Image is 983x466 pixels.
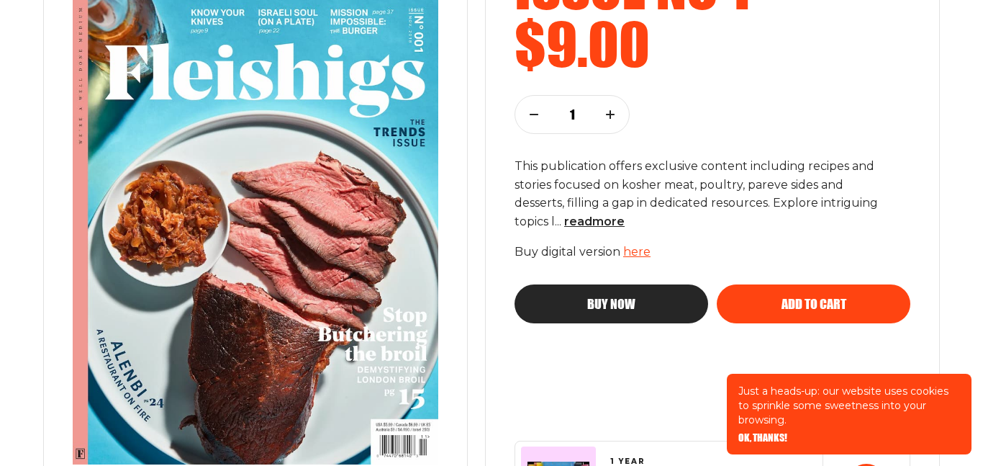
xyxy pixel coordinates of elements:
span: 1 YEAR [610,457,681,466]
span: read more [564,215,625,228]
a: here [623,245,651,259]
button: Buy now [515,284,708,323]
p: Just a heads-up: our website uses cookies to sprinkle some sweetness into your browsing. [738,384,960,427]
span: Add to cart [782,297,846,310]
p: 1 [563,107,581,122]
p: This publication offers exclusive content including recipes and stories focused on kosher meat, p... [515,157,886,232]
span: Buy now [587,297,635,310]
h2: $9.00 [515,14,910,72]
button: Add to cart [717,284,910,323]
button: OK, THANKS! [738,433,787,443]
p: Buy digital version [515,243,910,261]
